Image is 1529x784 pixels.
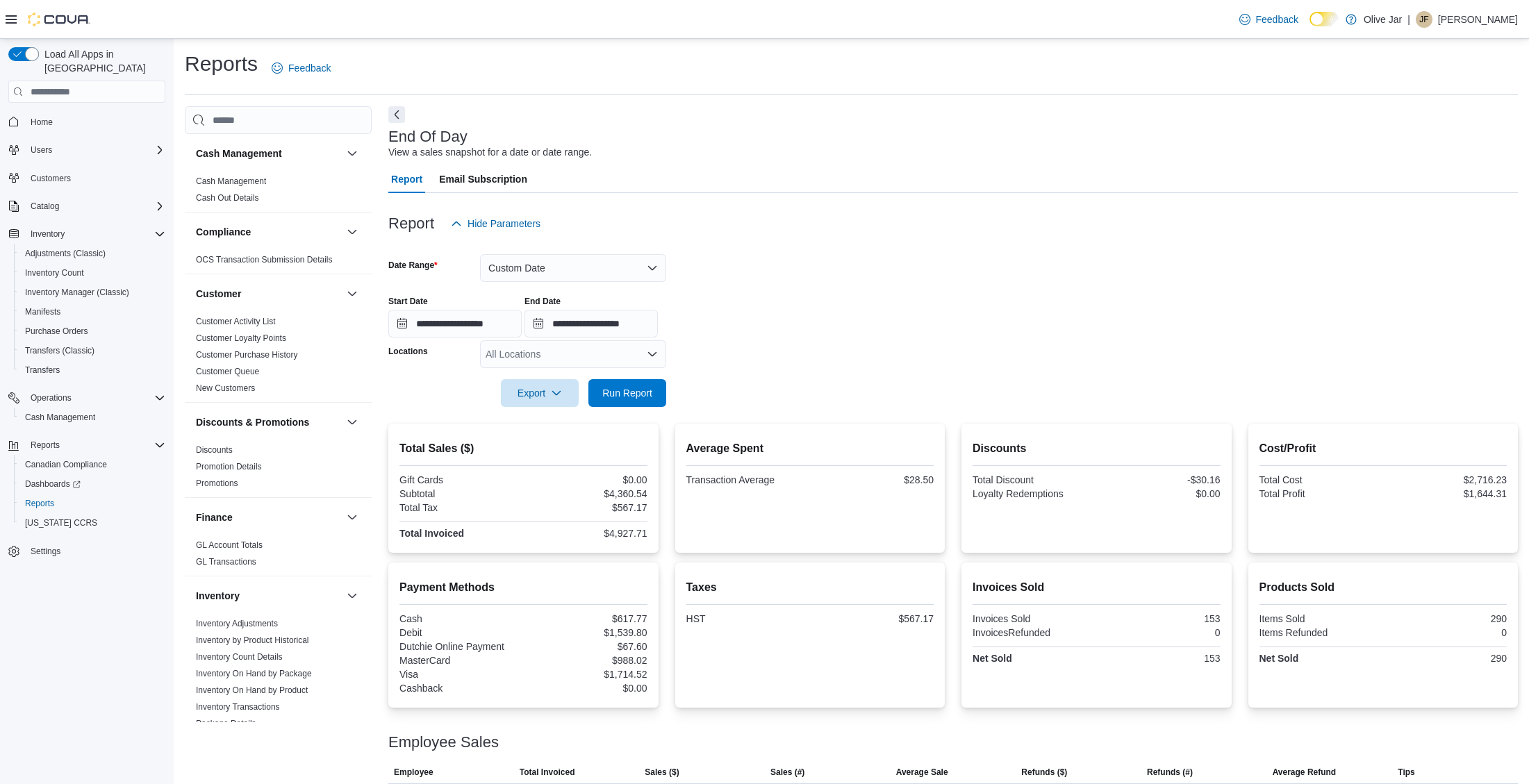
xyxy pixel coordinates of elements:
span: Inventory [31,228,65,240]
h2: Products Sold [1259,579,1507,596]
span: Transfers [25,365,60,376]
h3: Inventory [196,589,240,603]
a: Customers [25,170,76,187]
span: Catalog [31,201,59,212]
span: Inventory Count Details [196,651,283,662]
div: Total Tax [399,502,520,513]
a: Cash Management [19,409,101,426]
span: Cash Management [196,176,266,187]
div: HST [686,613,807,624]
span: Users [31,144,52,156]
button: Finance [196,510,341,524]
span: Inventory On Hand by Package [196,668,312,679]
div: $988.02 [526,655,647,666]
button: Open list of options [647,349,658,360]
div: -$30.16 [1099,474,1220,485]
a: Purchase Orders [19,323,94,340]
div: 0 [1386,627,1507,638]
span: Adjustments (Classic) [19,245,165,262]
div: Total Discount [973,474,1093,485]
span: Sales ($) [645,767,679,778]
span: Dashboards [25,478,81,490]
span: Cash Management [19,409,165,426]
span: GL Transactions [196,556,256,567]
div: Cashback [399,683,520,694]
div: 153 [1099,613,1220,624]
a: Settings [25,543,66,560]
button: Custom Date [480,254,666,282]
button: Adjustments (Classic) [14,244,171,263]
div: 153 [1099,653,1220,664]
a: Feedback [266,54,336,82]
button: Discounts & Promotions [196,415,341,429]
span: Inventory Manager (Classic) [25,287,129,298]
span: Tips [1398,767,1414,778]
span: Report [391,165,422,193]
div: $1,539.80 [526,627,647,638]
div: InvoicesRefunded [973,627,1093,638]
a: Dashboards [14,474,171,494]
span: Settings [25,542,165,560]
a: Discounts [196,445,233,455]
div: Invoices Sold [973,613,1093,624]
span: Canadian Compliance [25,459,107,470]
a: GL Account Totals [196,540,263,550]
button: Home [3,111,171,131]
span: Reports [25,498,54,509]
button: Purchase Orders [14,322,171,341]
span: Cash Management [25,412,95,423]
button: Cash Management [344,145,361,162]
span: Discounts [196,444,233,456]
label: Date Range [388,260,438,271]
strong: Net Sold [973,653,1012,664]
h2: Cost/Profit [1259,440,1507,457]
label: Locations [388,346,428,357]
div: Transaction Average [686,474,807,485]
nav: Complex example [8,106,165,597]
div: Gift Cards [399,474,520,485]
button: Compliance [344,224,361,240]
div: $0.00 [1099,488,1220,499]
span: Reports [31,440,60,451]
span: Load All Apps in [GEOGRAPHIC_DATA] [39,47,165,75]
div: Discounts & Promotions [185,442,372,497]
span: [US_STATE] CCRS [25,517,97,528]
div: Customer [185,313,372,402]
span: Customer Activity List [196,316,276,327]
input: Press the down key to open a popover containing a calendar. [388,310,522,337]
strong: Total Invoiced [399,528,464,539]
span: Promotions [196,478,238,489]
div: $1,644.31 [1386,488,1507,499]
button: Inventory Count [14,263,171,283]
button: Reports [14,494,171,513]
button: Run Report [588,379,666,407]
span: Customer Queue [196,366,259,377]
button: Cash Management [196,147,341,160]
div: Items Sold [1259,613,1380,624]
h3: Employee Sales [388,734,499,751]
h3: Finance [196,510,233,524]
span: Inventory On Hand by Product [196,685,308,696]
a: Inventory On Hand by Product [196,685,308,695]
span: Employee [394,767,433,778]
a: Customer Purchase History [196,350,298,360]
span: Adjustments (Classic) [25,248,106,259]
span: Run Report [602,386,652,400]
h2: Taxes [686,579,934,596]
div: Jonathan Ferdman [1416,11,1432,28]
div: $1,714.52 [526,669,647,680]
span: Transfers (Classic) [19,342,165,359]
a: Promotions [196,478,238,488]
div: Finance [185,537,372,576]
span: Email Subscription [439,165,527,193]
div: $0.00 [526,683,647,694]
span: Inventory Count [19,265,165,281]
h2: Invoices Sold [973,579,1220,596]
span: Customer Purchase History [196,349,298,360]
div: 0 [1099,627,1220,638]
a: Customer Loyalty Points [196,333,286,343]
div: $567.17 [813,613,934,624]
button: Transfers (Classic) [14,341,171,360]
button: Transfers [14,360,171,380]
div: Total Profit [1259,488,1380,499]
